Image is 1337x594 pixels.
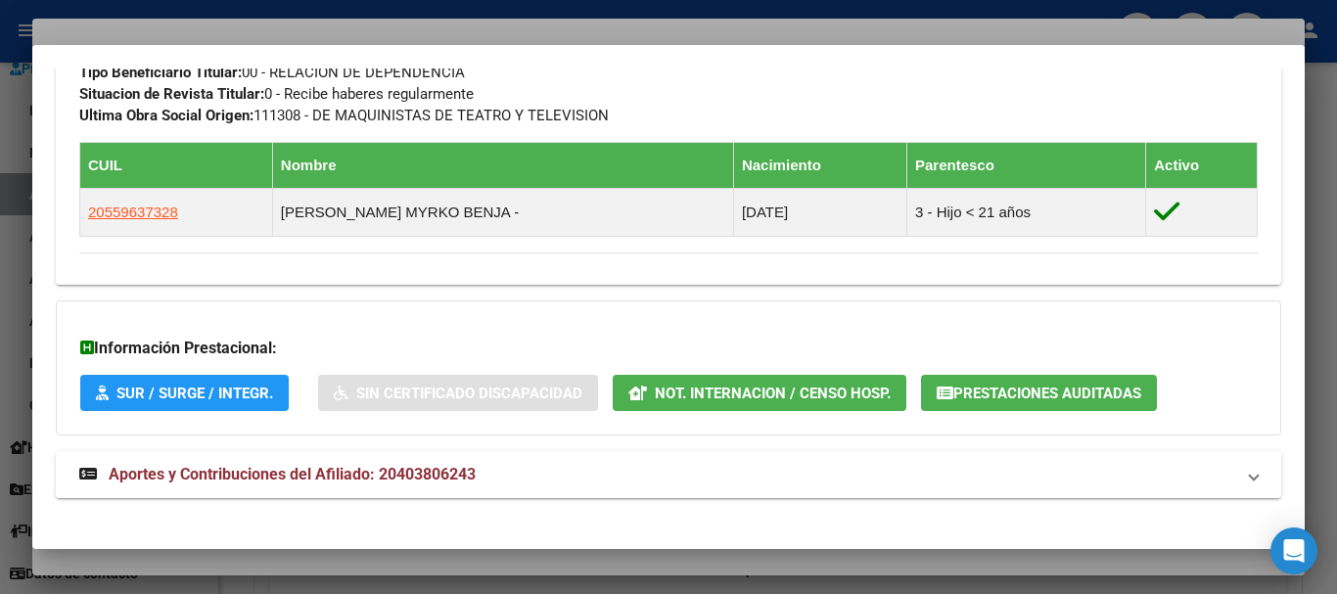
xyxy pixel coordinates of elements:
[613,375,906,411] button: Not. Internacion / Censo Hosp.
[79,85,474,103] span: 0 - Recibe haberes regularmente
[80,337,1257,360] h3: Información Prestacional:
[109,465,476,483] span: Aportes y Contribuciones del Afiliado: 20403806243
[79,107,254,124] strong: Ultima Obra Social Origen:
[88,204,178,220] span: 20559637328
[318,375,598,411] button: Sin Certificado Discapacidad
[272,188,733,236] td: [PERSON_NAME] MYRKO BENJA -
[79,64,242,81] strong: Tipo Beneficiario Titular:
[953,385,1141,402] span: Prestaciones Auditadas
[56,451,1281,498] mat-expansion-panel-header: Aportes y Contribuciones del Afiliado: 20403806243
[116,385,273,402] span: SUR / SURGE / INTEGR.
[733,142,906,188] th: Nacimiento
[79,107,609,124] span: 111308 - DE MAQUINISTAS DE TEATRO Y TELEVISION
[79,85,264,103] strong: Situacion de Revista Titular:
[79,64,465,81] span: 00 - RELACION DE DEPENDENCIA
[733,188,906,236] td: [DATE]
[907,188,1146,236] td: 3 - Hijo < 21 años
[356,385,582,402] span: Sin Certificado Discapacidad
[921,375,1157,411] button: Prestaciones Auditadas
[80,375,289,411] button: SUR / SURGE / INTEGR.
[1270,527,1317,574] div: Open Intercom Messenger
[1146,142,1258,188] th: Activo
[272,142,733,188] th: Nombre
[907,142,1146,188] th: Parentesco
[80,142,273,188] th: CUIL
[655,385,891,402] span: Not. Internacion / Censo Hosp.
